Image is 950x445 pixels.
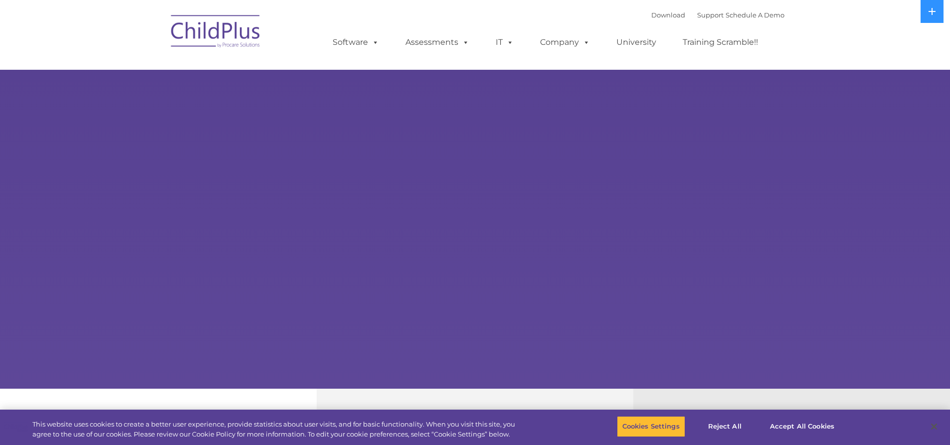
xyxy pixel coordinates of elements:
[486,32,524,52] a: IT
[726,11,784,19] a: Schedule A Demo
[617,416,685,437] button: Cookies Settings
[606,32,666,52] a: University
[697,11,724,19] a: Support
[651,11,685,19] a: Download
[694,416,756,437] button: Reject All
[673,32,768,52] a: Training Scramble!!
[530,32,600,52] a: Company
[651,11,784,19] font: |
[32,420,523,439] div: This website uses cookies to create a better user experience, provide statistics about user visit...
[764,416,840,437] button: Accept All Cookies
[923,416,945,438] button: Close
[323,32,389,52] a: Software
[166,8,266,58] img: ChildPlus by Procare Solutions
[395,32,479,52] a: Assessments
